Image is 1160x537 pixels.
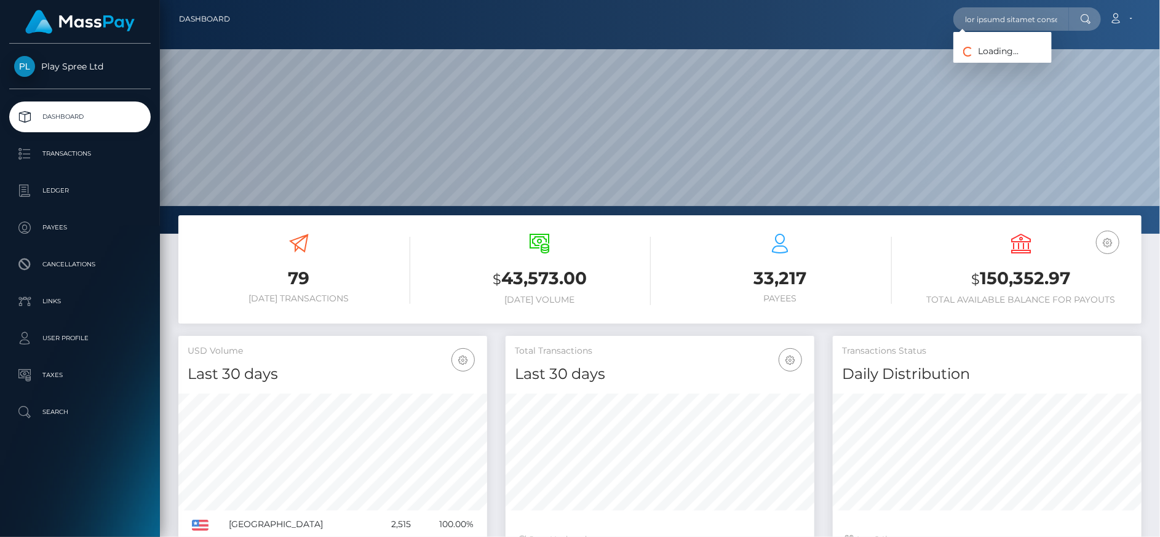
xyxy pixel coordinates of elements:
h6: Total Available Balance for Payouts [910,295,1133,305]
p: Ledger [14,181,146,200]
a: Transactions [9,138,151,169]
p: Payees [14,218,146,237]
a: Payees [9,212,151,243]
h6: [DATE] Volume [429,295,651,305]
h3: 150,352.97 [910,266,1133,292]
small: $ [493,271,501,288]
h3: 79 [188,266,410,290]
h6: [DATE] Transactions [188,293,410,304]
p: Transactions [14,145,146,163]
img: Play Spree Ltd [14,56,35,77]
a: Search [9,397,151,428]
small: $ [972,271,980,288]
span: Play Spree Ltd [9,61,151,72]
h4: Last 30 days [188,364,478,385]
a: User Profile [9,323,151,354]
a: Taxes [9,360,151,391]
a: Dashboard [9,101,151,132]
a: Dashboard [179,6,230,32]
h4: Last 30 days [515,364,805,385]
p: Cancellations [14,255,146,274]
h5: Transactions Status [842,345,1132,357]
p: Taxes [14,366,146,384]
h3: 33,217 [669,266,892,290]
span: Loading... [953,46,1019,57]
a: Ledger [9,175,151,206]
h5: Total Transactions [515,345,805,357]
h5: USD Volume [188,345,478,357]
h6: Payees [669,293,892,304]
p: Search [14,403,146,421]
input: Search... [953,7,1069,31]
p: User Profile [14,329,146,348]
a: Links [9,286,151,317]
p: Dashboard [14,108,146,126]
img: US.png [192,520,209,531]
h3: 43,573.00 [429,266,651,292]
p: Links [14,292,146,311]
h4: Daily Distribution [842,364,1132,385]
a: Cancellations [9,249,151,280]
img: MassPay Logo [25,10,135,34]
